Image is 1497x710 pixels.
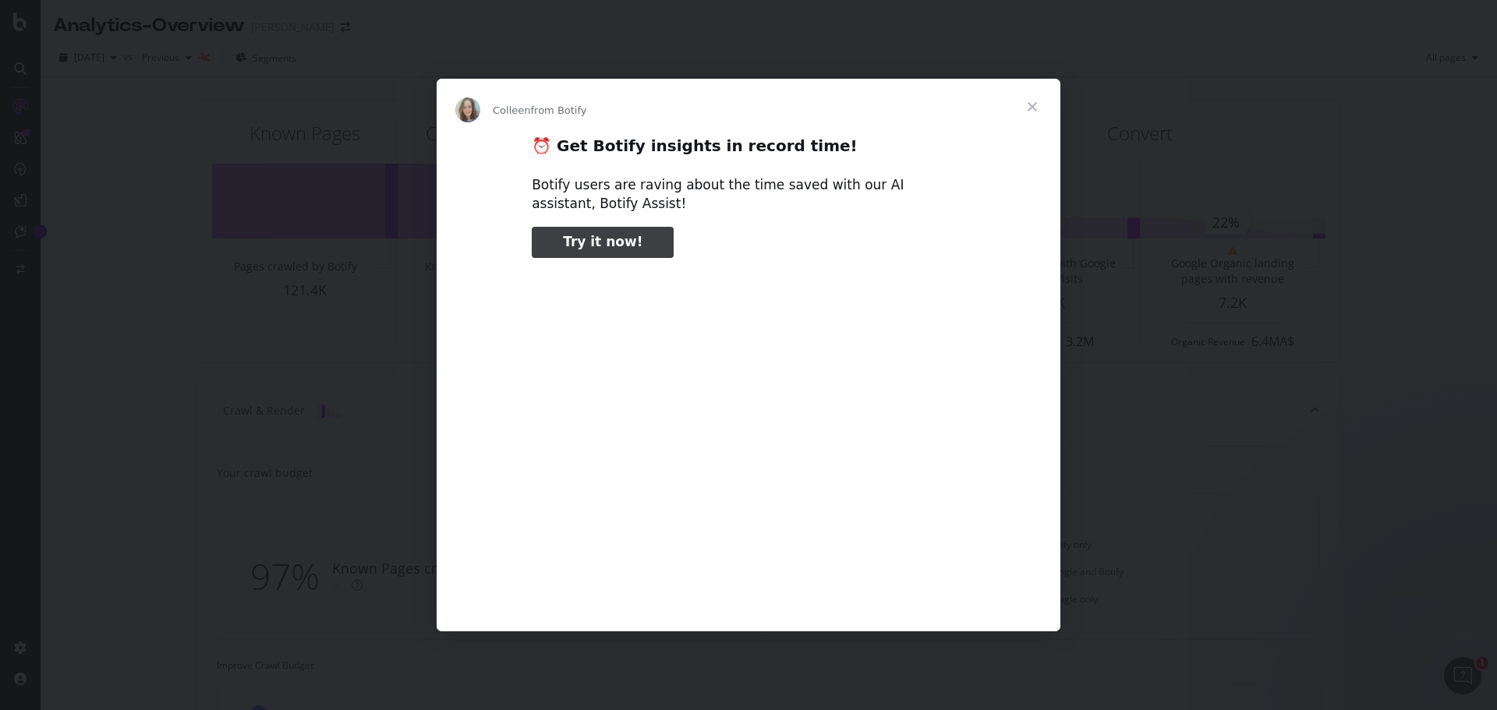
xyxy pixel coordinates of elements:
[423,271,1074,596] video: Play video
[531,104,587,116] span: from Botify
[493,104,531,116] span: Colleen
[1004,79,1060,135] span: Close
[532,227,674,258] a: Try it now!
[563,234,642,249] span: Try it now!
[455,97,480,122] img: Profile image for Colleen
[532,136,965,164] h2: ⏰ Get Botify insights in record time!
[532,176,965,214] div: Botify users are raving about the time saved with our AI assistant, Botify Assist!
